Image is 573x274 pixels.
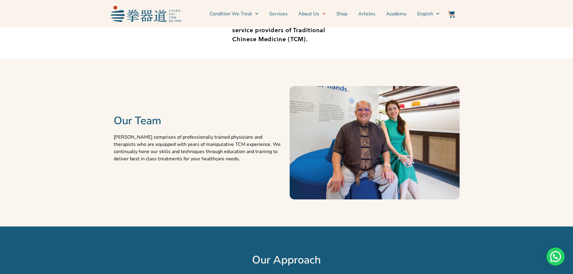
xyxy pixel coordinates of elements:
a: Switch to English [417,6,439,21]
a: Services [269,6,288,21]
p: [PERSON_NAME] comprises of professionally trained physicians and therapists who are equipped with... [114,134,284,162]
a: Articles [358,6,375,21]
a: Condition We Treat [210,6,258,21]
a: Shop [336,6,347,21]
h2: Our Approach [76,254,497,267]
span: English [417,10,433,17]
nav: Menu [184,6,440,21]
a: About Us [298,6,325,21]
img: Untitled-3-01 [290,86,460,199]
a: Academy [386,6,406,21]
h2: Our Team [114,114,284,128]
img: Website Icon-03 [448,11,455,18]
div: Need help? WhatsApp contact [547,248,565,266]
